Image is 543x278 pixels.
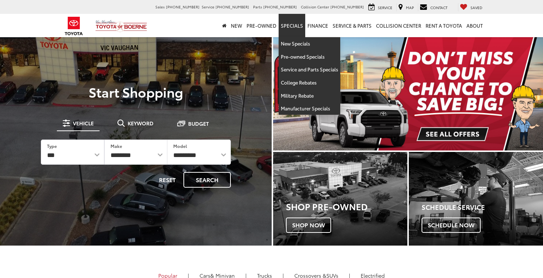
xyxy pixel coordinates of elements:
[47,143,57,149] label: Type
[155,4,165,9] span: Sales
[128,121,154,126] span: Keyword
[286,201,407,211] h3: Shop Pre-Owned
[183,172,231,188] button: Search
[263,4,297,9] span: [PHONE_NUMBER]
[374,14,423,37] a: Collision Center
[279,89,340,102] a: Military Rebate
[173,143,187,149] label: Model
[406,5,414,10] span: Map
[279,102,340,115] a: Manufacturer Specials
[286,218,331,233] span: Shop Now
[430,5,447,10] span: Contact
[273,152,407,246] div: Toyota
[423,14,464,37] a: Rent a Toyota
[378,5,392,10] span: Service
[366,3,394,11] a: Service
[279,14,305,37] a: Specials
[422,204,543,211] h4: Schedule Service
[153,172,182,188] button: Reset
[458,3,484,11] a: My Saved Vehicles
[95,20,147,32] img: Vic Vaughan Toyota of Boerne
[301,4,329,9] span: Collision Center
[418,3,449,11] a: Contact
[279,37,340,50] a: New Specials
[464,14,485,37] a: About
[229,14,244,37] a: New
[60,14,88,38] img: Toyota
[220,14,229,37] a: Home
[409,152,543,246] div: Toyota
[244,14,279,37] a: Pre-Owned
[273,152,407,246] a: Shop Pre-Owned Shop Now
[422,218,481,233] span: Schedule Now
[330,14,374,37] a: Service & Parts: Opens in a new tab
[73,121,94,126] span: Vehicle
[470,5,482,10] span: Saved
[279,50,340,63] a: Pre-owned Specials
[409,152,543,246] a: Schedule Service Schedule Now
[216,4,249,9] span: [PHONE_NUMBER]
[202,4,214,9] span: Service
[31,85,241,99] p: Start Shopping
[396,3,416,11] a: Map
[305,14,330,37] a: Finance
[330,4,364,9] span: [PHONE_NUMBER]
[253,4,262,9] span: Parts
[279,63,340,76] a: Service and Parts Specials
[110,143,122,149] label: Make
[188,121,209,126] span: Budget
[279,76,340,89] a: College Rebates
[166,4,199,9] span: [PHONE_NUMBER]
